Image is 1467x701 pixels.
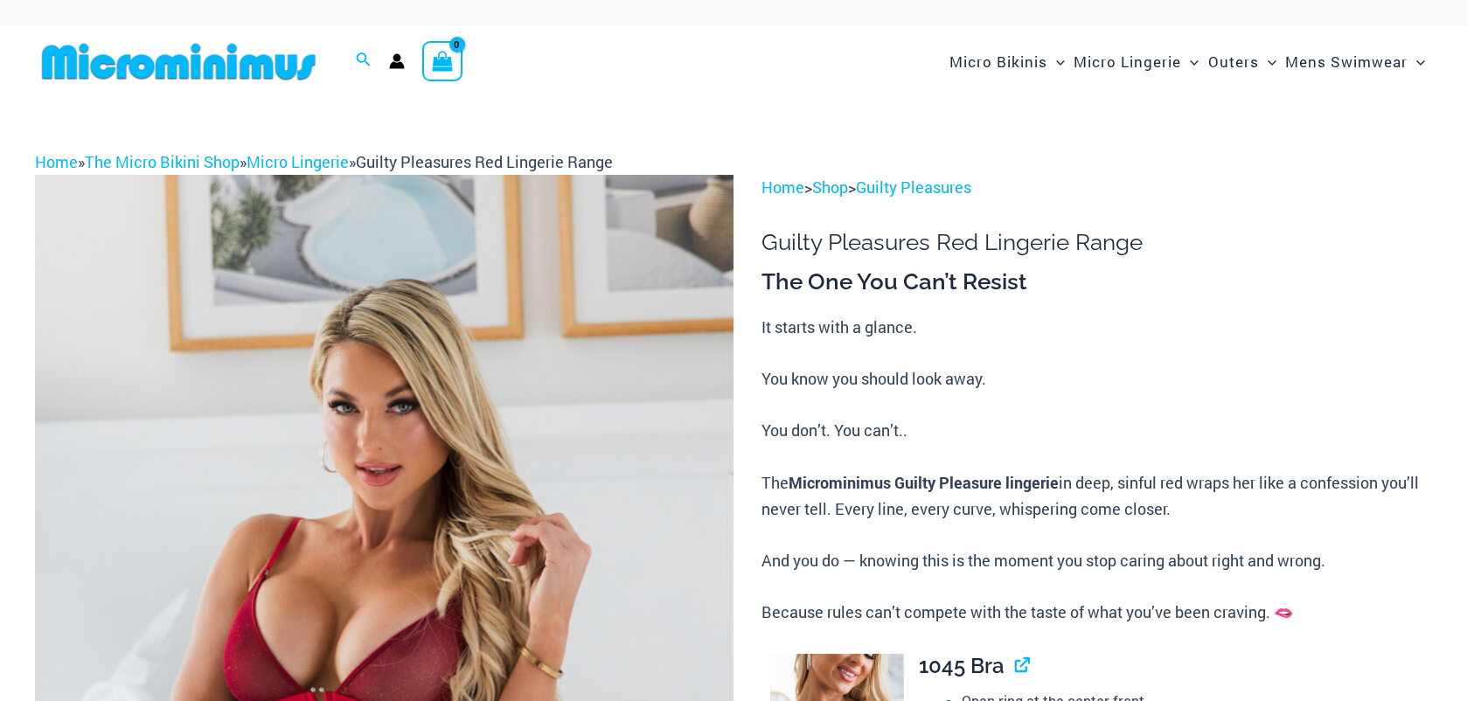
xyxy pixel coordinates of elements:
[1285,39,1408,84] span: Mens Swimwear
[1204,35,1281,88] a: OutersMenu ToggleMenu Toggle
[35,42,323,81] img: MM SHOP LOGO FLAT
[789,472,1059,493] b: Microminimus Guilty Pleasure lingerie
[942,32,1432,91] nav: Site Navigation
[761,229,1432,256] h1: Guilty Pleasures Red Lingerie Range
[1208,39,1259,84] span: Outers
[761,267,1432,297] h3: The One You Can’t Resist
[85,151,240,172] a: The Micro Bikini Shop
[1181,39,1199,84] span: Menu Toggle
[761,175,1432,201] p: > >
[1281,35,1429,88] a: Mens SwimwearMenu ToggleMenu Toggle
[35,151,613,172] span: » » »
[1408,39,1425,84] span: Menu Toggle
[1259,39,1276,84] span: Menu Toggle
[949,39,1047,84] span: Micro Bikinis
[761,315,1432,626] p: It starts with a glance. You know you should look away. You don’t. You can’t.. The in deep, sinfu...
[247,151,349,172] a: Micro Lingerie
[389,53,405,69] a: Account icon link
[356,151,613,172] span: Guilty Pleasures Red Lingerie Range
[35,151,78,172] a: Home
[356,50,372,73] a: Search icon link
[856,177,971,198] a: Guilty Pleasures
[945,35,1069,88] a: Micro BikinisMenu ToggleMenu Toggle
[1074,39,1181,84] span: Micro Lingerie
[761,177,804,198] a: Home
[812,177,848,198] a: Shop
[1047,39,1065,84] span: Menu Toggle
[919,653,1005,678] span: 1045 Bra
[1069,35,1203,88] a: Micro LingerieMenu ToggleMenu Toggle
[422,41,462,81] a: View Shopping Cart, empty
